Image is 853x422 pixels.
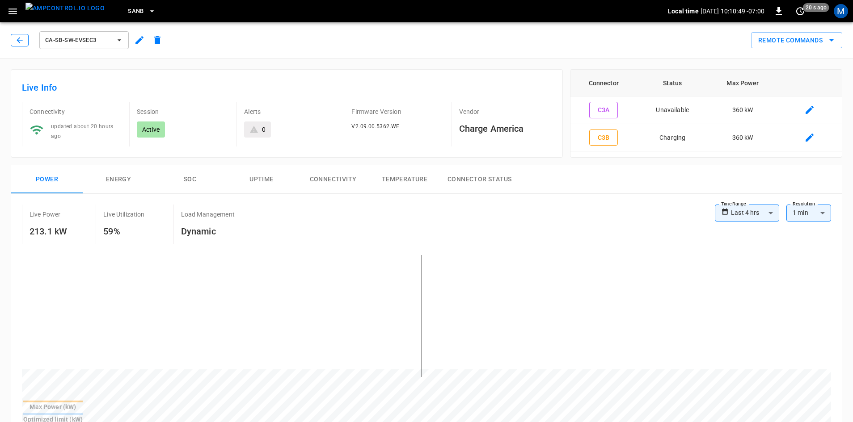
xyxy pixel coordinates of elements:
span: V2.09.00.5362.WE [351,123,399,130]
button: ca-sb-sw-evseC3 [39,31,129,49]
button: Energy [83,165,154,194]
button: Power [11,165,83,194]
table: connector table [570,70,842,151]
span: SanB [128,6,144,17]
span: ca-sb-sw-evseC3 [45,35,111,46]
p: Vendor [459,107,552,116]
p: [DATE] 10:10:49 -07:00 [701,7,764,16]
button: set refresh interval [793,4,807,18]
div: 1 min [786,205,831,221]
h6: Charge America [459,121,552,136]
div: profile-icon [834,4,848,18]
button: Connectivity [297,165,369,194]
div: Last 4 hrs [731,205,779,221]
button: SOC [154,165,226,194]
p: Connectivity [30,107,122,116]
img: ampcontrol.io logo [25,3,105,14]
p: Live Power [30,210,61,219]
button: Remote Commands [751,32,842,49]
th: Max Power [708,70,777,96]
td: Unavailable [637,96,708,124]
p: Active [142,125,160,134]
td: 360 kW [708,96,777,124]
button: C3A [589,102,618,118]
div: 0 [262,125,266,134]
h6: Dynamic [181,224,235,238]
span: 20 s ago [803,3,829,12]
td: Charging [637,124,708,152]
h6: Live Info [22,80,552,95]
button: C3B [589,130,618,146]
th: Status [637,70,708,96]
label: Time Range [721,201,746,208]
div: remote commands options [751,32,842,49]
p: Local time [668,7,699,16]
p: Alerts [244,107,337,116]
label: Resolution [793,201,815,208]
td: 360 kW [708,124,777,152]
button: Connector Status [440,165,519,194]
span: updated about 20 hours ago [51,123,114,139]
button: Temperature [369,165,440,194]
h6: 59% [103,224,144,238]
button: SanB [124,3,159,20]
p: Session [137,107,229,116]
button: Uptime [226,165,297,194]
th: Connector [570,70,637,96]
p: Load Management [181,210,235,219]
p: Firmware Version [351,107,444,116]
h6: 213.1 kW [30,224,67,238]
p: Live Utilization [103,210,144,219]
